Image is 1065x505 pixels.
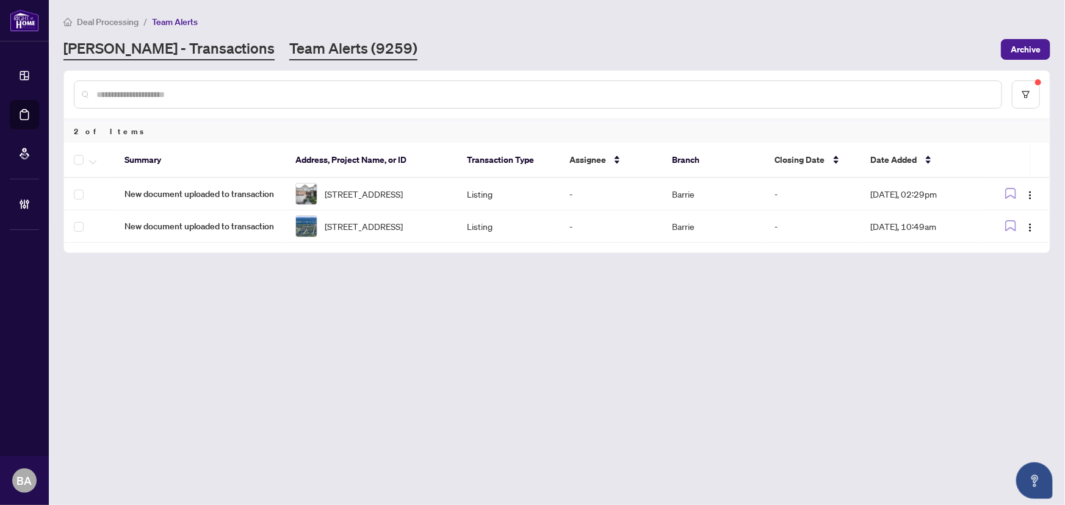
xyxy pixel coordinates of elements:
[861,210,984,243] td: [DATE], 10:49am
[289,38,417,60] a: Team Alerts (9259)
[765,178,861,210] td: -
[765,143,861,178] th: Closing Date
[457,143,560,178] th: Transaction Type
[775,153,825,167] span: Closing Date
[569,153,606,167] span: Assignee
[286,143,457,178] th: Address, Project Name, or ID
[662,210,765,243] td: Barrie
[10,9,39,32] img: logo
[63,18,72,26] span: home
[325,187,403,201] span: [STREET_ADDRESS]
[64,120,1050,143] div: 2 of Items
[296,216,317,237] img: thumbnail-img
[861,143,984,178] th: Date Added
[457,210,560,243] td: Listing
[152,16,198,27] span: Team Alerts
[861,178,984,210] td: [DATE], 02:29pm
[115,143,286,178] th: Summary
[1020,184,1040,204] button: Logo
[63,38,275,60] a: [PERSON_NAME] - Transactions
[871,153,917,167] span: Date Added
[560,143,662,178] th: Assignee
[1011,40,1041,59] span: Archive
[143,15,147,29] li: /
[560,210,662,243] td: -
[457,178,560,210] td: Listing
[560,178,662,210] td: -
[1020,217,1040,236] button: Logo
[296,184,317,204] img: thumbnail-img
[1025,223,1035,232] img: Logo
[1025,190,1035,200] img: Logo
[662,178,765,210] td: Barrie
[125,220,276,233] span: New document uploaded to transaction
[1016,462,1053,499] button: Open asap
[663,143,765,178] th: Branch
[1012,81,1040,109] button: filter
[77,16,139,27] span: Deal Processing
[765,210,861,243] td: -
[1022,90,1030,99] span: filter
[125,187,276,201] span: New document uploaded to transaction
[17,472,32,489] span: BA
[1001,39,1050,60] button: Archive
[325,220,403,233] span: [STREET_ADDRESS]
